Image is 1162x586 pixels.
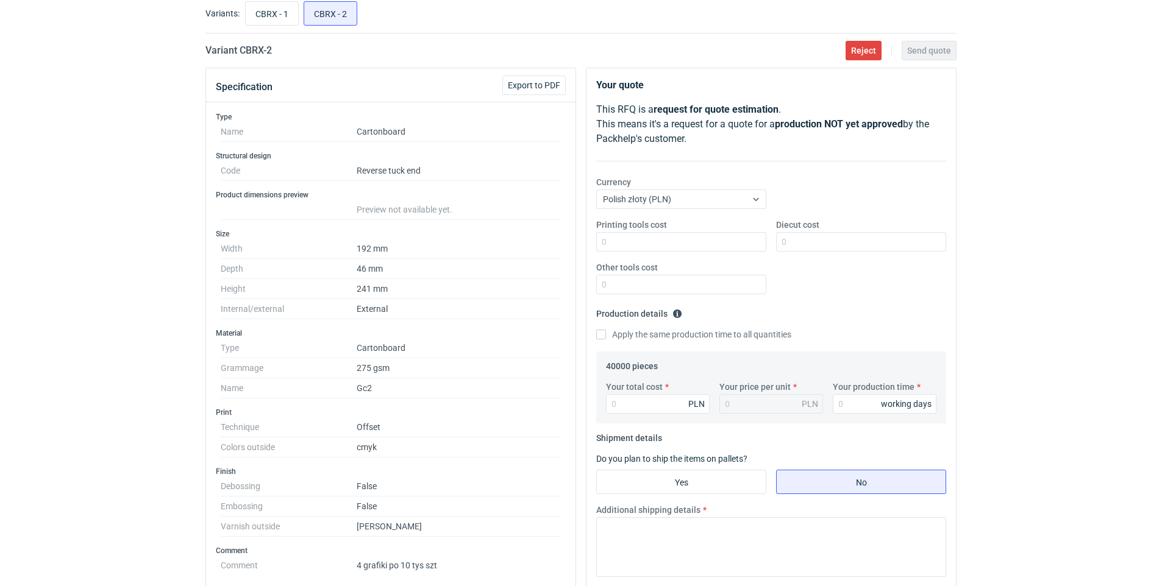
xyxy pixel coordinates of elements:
button: Export to PDF [502,76,566,95]
input: 0 [833,394,936,414]
label: CBRX - 2 [304,1,357,26]
dd: 275 gsm [357,358,561,378]
dt: Grammage [221,358,357,378]
dd: [PERSON_NAME] [357,517,561,537]
dt: Debossing [221,476,357,496]
legend: Production details [596,304,682,319]
label: Your total cost [606,381,663,393]
h3: Print [216,408,566,417]
label: No [776,470,946,494]
h3: Structural design [216,151,566,161]
dd: 4 grafiki po 10 tys szt [357,556,561,570]
dt: Varnish outside [221,517,357,537]
p: This RFQ is a . This means it's a request for a quote for a by the Packhelp's customer. [596,102,946,146]
dd: False [357,496,561,517]
label: Your production time [833,381,914,393]
label: Your price per unit [719,381,791,393]
label: Yes [596,470,766,494]
dd: Cartonboard [357,122,561,142]
dd: 46 mm [357,259,561,279]
dd: Reverse tuck end [357,161,561,181]
legend: Shipment details [596,428,662,443]
h3: Finish [216,467,566,476]
span: Preview not available yet. [357,205,452,214]
dd: Cartonboard [357,338,561,358]
input: 0 [596,232,766,252]
legend: 40000 pieces [606,356,658,371]
label: Other tools cost [596,261,658,274]
strong: Your quote [596,79,644,91]
dt: Embossing [221,496,357,517]
label: CBRX - 1 [245,1,299,26]
strong: production NOT yet approved [775,118,903,130]
dd: cmyk [357,437,561,457]
span: Export to PDF [508,81,560,90]
div: PLN [802,398,818,410]
dd: 192 mm [357,239,561,259]
dt: Technique [221,417,357,437]
h3: Product dimensions preview [216,190,566,200]
input: 0 [606,394,710,414]
dt: Width [221,239,357,259]
button: Specification [216,72,273,102]
dt: Name [221,122,357,142]
h3: Material [216,328,566,338]
div: working days [881,398,932,410]
dt: Code [221,161,357,181]
h3: Type [216,112,566,122]
label: Variants: [205,7,240,19]
dt: Depth [221,259,357,279]
dt: Comment [221,556,357,570]
dd: Gc2 [357,378,561,398]
h3: Comment [216,546,566,556]
input: 0 [776,232,946,252]
dd: Offset [357,417,561,437]
h2: Variant CBRX - 2 [205,43,272,58]
dt: Colors outside [221,437,357,457]
input: 0 [596,275,766,294]
div: PLN [688,398,705,410]
dt: Name [221,378,357,398]
label: Additional shipping details [596,504,700,516]
dd: False [357,476,561,496]
h3: Size [216,229,566,239]
label: Diecut cost [776,219,819,231]
span: Send quote [907,46,951,55]
dt: Height [221,279,357,299]
strong: request for quote estimation [654,104,779,115]
label: Do you plan to ship the items on pallets? [596,454,747,464]
button: Reject [846,41,882,60]
span: Polish złoty (PLN) [603,194,671,204]
dt: Internal/external [221,299,357,319]
dt: Type [221,338,357,358]
label: Printing tools cost [596,219,667,231]
dd: 241 mm [357,279,561,299]
dd: External [357,299,561,319]
span: Reject [851,46,876,55]
label: Apply the same production time to all quantities [596,328,791,341]
label: Currency [596,176,631,188]
button: Send quote [902,41,957,60]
